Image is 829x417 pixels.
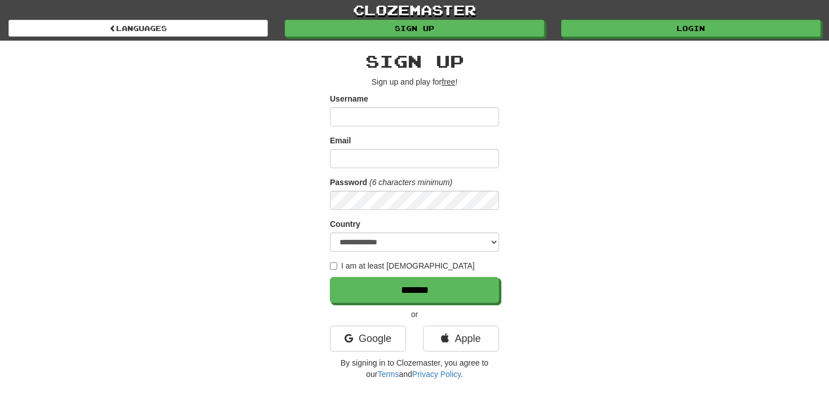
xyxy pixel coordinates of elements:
a: Sign up [285,20,544,37]
label: Username [330,93,368,104]
label: Email [330,135,351,146]
a: Apple [423,326,499,352]
h2: Sign up [330,52,499,71]
label: Country [330,218,360,230]
label: I am at least [DEMOGRAPHIC_DATA] [330,260,475,271]
p: By signing in to Clozemaster, you agree to our and . [330,357,499,380]
a: Google [330,326,406,352]
a: Privacy Policy [412,370,461,379]
em: (6 characters minimum) [369,178,452,187]
a: Terms [377,370,399,379]
label: Password [330,177,367,188]
a: Login [561,20,821,37]
p: Sign up and play for ! [330,76,499,87]
u: free [442,77,455,86]
a: Languages [8,20,268,37]
p: or [330,309,499,320]
input: I am at least [DEMOGRAPHIC_DATA] [330,262,337,270]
